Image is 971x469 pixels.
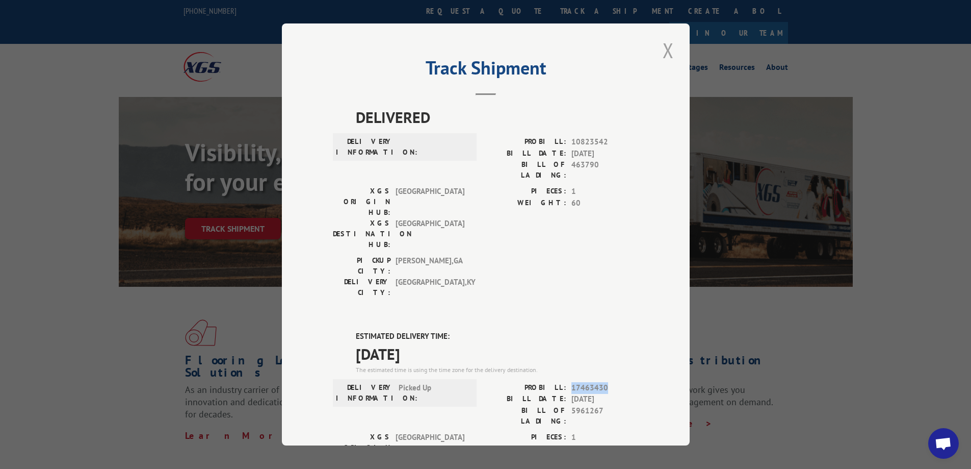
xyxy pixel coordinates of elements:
span: 17463430 [571,382,639,394]
span: 60 [571,198,639,209]
span: DELIVERED [356,106,639,129]
span: [DATE] [571,148,639,160]
span: [GEOGRAPHIC_DATA] [396,218,464,250]
span: 10823542 [571,136,639,148]
label: BILL DATE: [486,393,566,405]
label: DELIVERY CITY: [333,277,390,298]
label: PICKUP CITY: [333,255,390,277]
label: WEIGHT: [486,198,566,209]
button: Close modal [660,36,677,64]
label: XGS ORIGIN HUB: [333,432,390,464]
label: PROBILL: [486,136,566,148]
span: 463790 [571,159,639,181]
label: DELIVERY INFORMATION: [336,382,393,404]
span: Picked Up [399,382,467,404]
label: XGS DESTINATION HUB: [333,218,390,250]
div: The estimated time is using the time zone for the delivery destination. [356,365,639,375]
label: PIECES: [486,186,566,198]
label: PIECES: [486,432,566,443]
label: PROBILL: [486,382,566,394]
a: Open chat [928,428,959,459]
span: [GEOGRAPHIC_DATA] [396,186,464,218]
span: [DATE] [356,342,639,365]
label: BILL OF LADING: [486,159,566,181]
span: [GEOGRAPHIC_DATA] , KY [396,277,464,298]
span: [PERSON_NAME] , GA [396,255,464,277]
label: DELIVERY INFORMATION: [336,136,393,158]
label: XGS ORIGIN HUB: [333,186,390,218]
label: ESTIMATED DELIVERY TIME: [356,331,639,342]
label: WEIGHT: [486,443,566,455]
label: BILL DATE: [486,148,566,160]
span: 206 [571,443,639,455]
span: 1 [571,432,639,443]
span: 1 [571,186,639,198]
span: [DATE] [571,393,639,405]
span: [GEOGRAPHIC_DATA] [396,432,464,464]
h2: Track Shipment [333,61,639,80]
label: BILL OF LADING: [486,405,566,427]
span: 5961267 [571,405,639,427]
